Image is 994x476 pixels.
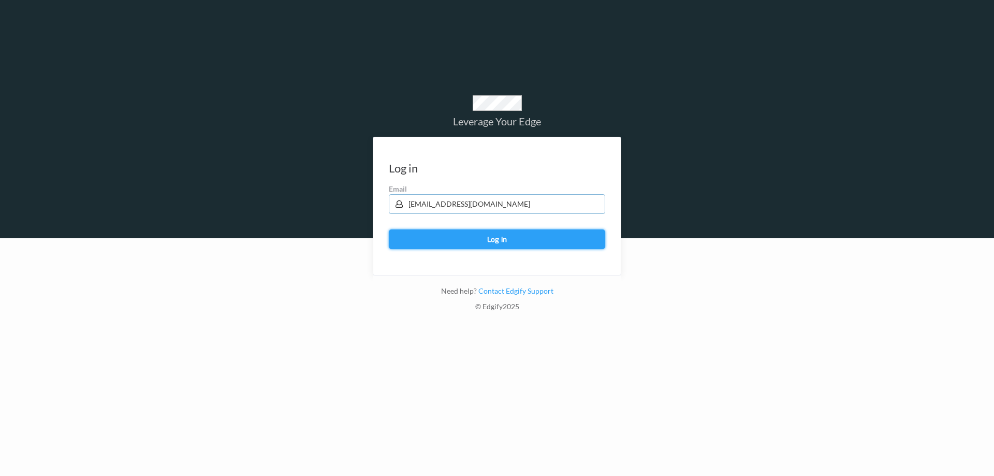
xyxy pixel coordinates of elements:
button: Log in [389,229,605,249]
a: Contact Edgify Support [477,286,553,295]
div: Log in [389,163,418,174]
div: Leverage Your Edge [373,116,621,126]
div: Need help? [373,286,621,301]
label: Email [389,184,605,194]
div: © Edgify 2025 [373,301,621,317]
